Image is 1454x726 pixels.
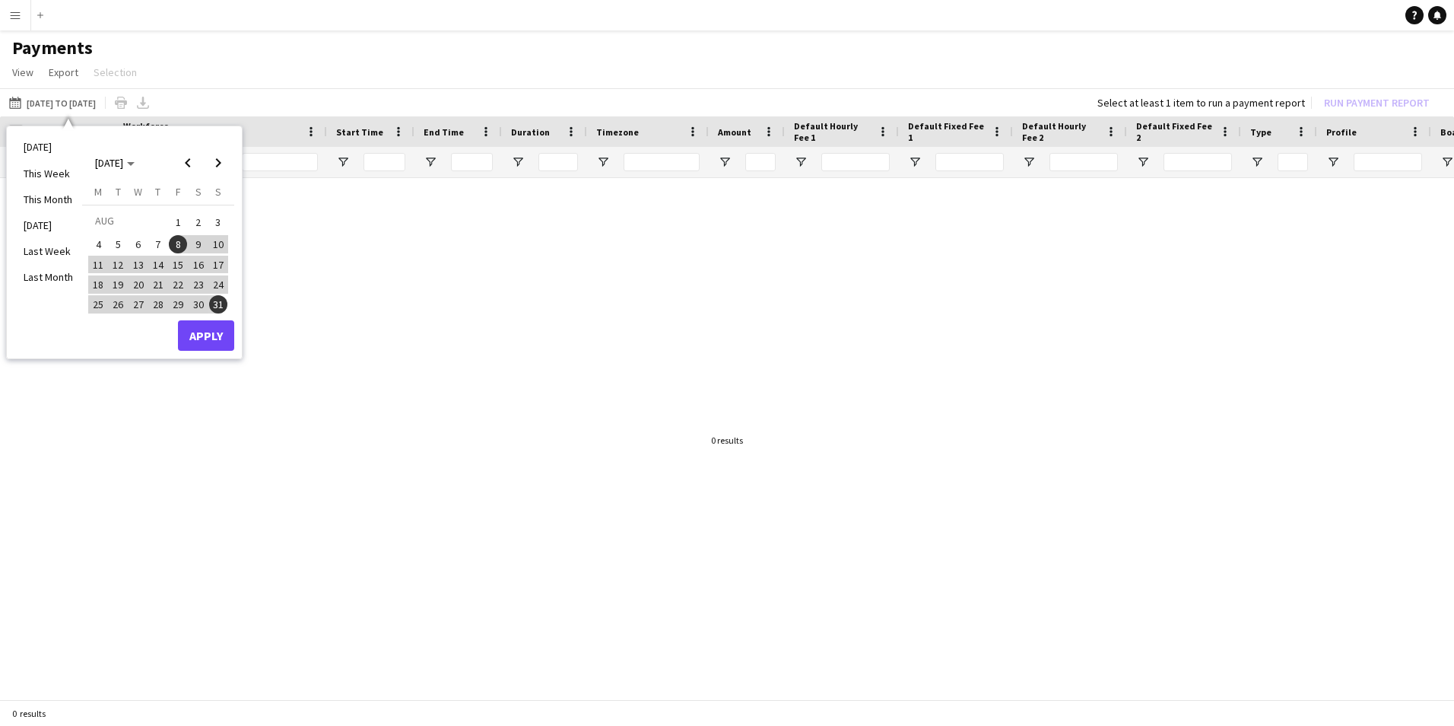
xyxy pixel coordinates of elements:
input: Column with Header Selection [9,125,23,139]
span: T [116,185,121,199]
button: 22-08-2025 [168,275,188,295]
span: 15 [169,256,187,274]
span: 7 [149,235,167,253]
span: 22 [169,275,187,294]
span: F [176,185,181,199]
span: View [12,65,33,79]
span: T [155,185,160,199]
span: 18 [89,275,107,294]
span: Export [49,65,78,79]
button: Choose month and year [89,149,141,177]
span: 20 [129,275,148,294]
button: [DATE] to [DATE] [6,94,99,112]
button: 27-08-2025 [129,295,148,314]
input: Amount Filter Input [745,153,776,171]
span: Amount [718,126,751,138]
button: 14-08-2025 [148,254,168,274]
span: 1 [169,212,187,233]
a: Export [43,62,84,82]
input: Start Time Filter Input [363,153,405,171]
span: 16 [189,256,208,274]
button: Open Filter Menu [1440,155,1454,169]
div: 0 results [711,435,743,446]
span: 23 [189,275,208,294]
span: Timezone [596,126,639,138]
button: 07-08-2025 [148,234,168,254]
span: 3 [209,212,227,233]
span: 4 [89,235,107,253]
button: 24-08-2025 [208,275,228,295]
button: Open Filter Menu [596,155,610,169]
span: Default Fixed Fee 1 [908,120,986,143]
span: 30 [189,295,208,314]
input: Type Filter Input [1278,153,1308,171]
span: Profile [1326,126,1357,138]
li: This Month [14,186,82,212]
button: Open Filter Menu [424,155,437,169]
span: W [134,185,142,199]
button: 04-08-2025 [88,234,108,254]
button: 18-08-2025 [88,275,108,295]
button: Apply [178,320,234,351]
span: 19 [110,275,128,294]
span: 21 [149,275,167,294]
span: 17 [209,256,227,274]
button: Open Filter Menu [1022,155,1036,169]
li: This Week [14,161,82,186]
span: 13 [129,256,148,274]
span: S [195,185,202,199]
li: [DATE] [14,212,82,238]
button: 13-08-2025 [129,254,148,274]
button: 31-08-2025 [208,295,228,314]
div: Select at least 1 item to run a payment report [1097,96,1305,110]
input: Default Fixed Fee 2 Filter Input [1164,153,1232,171]
button: Open Filter Menu [908,155,922,169]
input: Default Fixed Fee 1 Filter Input [935,153,1004,171]
button: 28-08-2025 [148,295,168,314]
span: 2 [189,212,208,233]
button: Open Filter Menu [718,155,732,169]
button: 12-08-2025 [108,254,128,274]
button: 05-08-2025 [108,234,128,254]
button: 09-08-2025 [188,234,208,254]
span: 8 [169,235,187,253]
span: 10 [209,235,227,253]
li: Last Week [14,238,82,264]
button: 06-08-2025 [129,234,148,254]
span: 11 [89,256,107,274]
span: Default Fixed Fee 2 [1136,120,1214,143]
button: Open Filter Menu [1250,155,1264,169]
button: Open Filter Menu [336,155,350,169]
span: Workforce ID [123,120,178,143]
button: 11-08-2025 [88,254,108,274]
button: 23-08-2025 [188,275,208,295]
button: 01-08-2025 [168,211,188,234]
button: 03-08-2025 [208,211,228,234]
td: AUG [88,211,168,234]
button: Next month [203,148,233,178]
input: End Time Filter Input [451,153,493,171]
span: [DATE] [95,156,123,170]
a: View [6,62,40,82]
span: 24 [209,275,227,294]
button: 08-08-2025 [168,234,188,254]
span: Start Time [336,126,383,138]
span: 9 [189,235,208,253]
span: 25 [89,295,107,314]
button: 16-08-2025 [188,254,208,274]
li: Last Month [14,264,82,290]
span: 28 [149,295,167,314]
span: End Time [424,126,464,138]
button: 21-08-2025 [148,275,168,295]
span: 12 [110,256,128,274]
button: 02-08-2025 [188,211,208,234]
button: 20-08-2025 [129,275,148,295]
span: 14 [149,256,167,274]
button: 30-08-2025 [188,295,208,314]
span: 26 [110,295,128,314]
button: 26-08-2025 [108,295,128,314]
span: 5 [110,235,128,253]
input: Profile Filter Input [1354,153,1422,171]
li: [DATE] [14,134,82,160]
button: Open Filter Menu [794,155,808,169]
